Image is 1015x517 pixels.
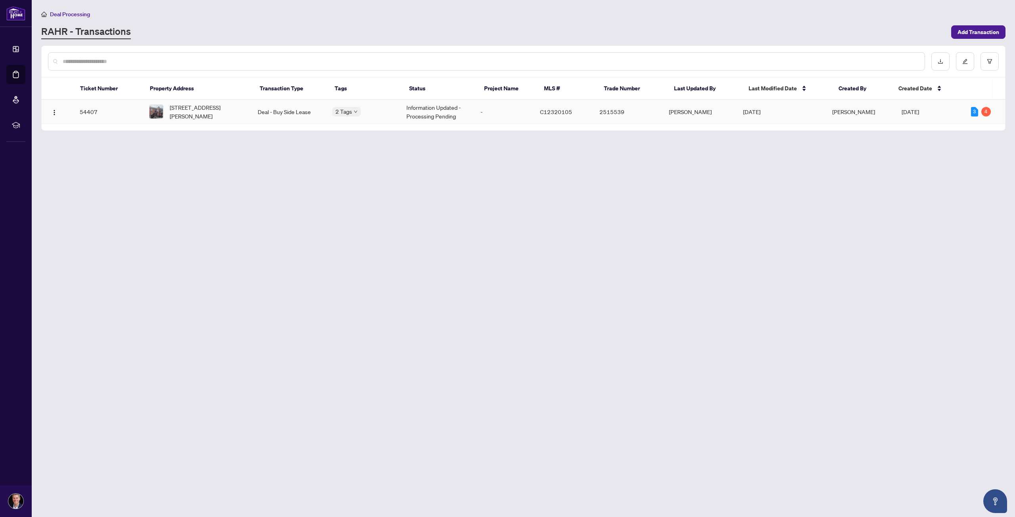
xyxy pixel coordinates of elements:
span: Deal Processing [50,11,90,18]
button: download [931,52,950,71]
th: Last Updated By [668,78,743,100]
div: 3 [971,107,978,116]
td: Deal - Buy Side Lease [251,100,326,124]
span: [PERSON_NAME] [832,108,875,115]
img: thumbnail-img [149,105,163,118]
td: 2515539 [593,100,663,124]
span: 2 Tags [335,107,352,116]
span: Created Date [898,84,932,93]
span: filter [987,59,992,64]
th: Tags [328,78,403,100]
button: edit [956,52,974,71]
span: C12320105 [540,108,572,115]
span: Add Transaction [958,26,999,38]
span: [DATE] [902,108,919,115]
img: Profile Icon [8,494,23,509]
span: home [41,11,47,17]
th: Transaction Type [253,78,328,100]
th: Project Name [478,78,538,100]
button: Open asap [983,489,1007,513]
div: 4 [981,107,991,116]
span: Last Modified Date [749,84,797,93]
span: down [354,110,358,114]
a: RAHR - Transactions [41,25,131,39]
button: filter [981,52,999,71]
th: Created By [832,78,892,100]
span: download [938,59,943,64]
button: Logo [48,105,61,118]
td: [PERSON_NAME] [663,100,737,124]
img: logo [6,6,25,21]
th: Property Address [144,78,253,100]
th: Ticket Number [74,78,144,100]
button: Add Transaction [951,25,1005,39]
th: Trade Number [598,78,667,100]
td: - [474,100,534,124]
td: 54407 [73,100,143,124]
span: [DATE] [743,108,760,115]
span: edit [962,59,968,64]
th: Created Date [892,78,962,100]
th: MLS # [538,78,598,100]
td: Information Updated - Processing Pending [400,100,474,124]
span: [STREET_ADDRESS][PERSON_NAME] [170,103,245,120]
img: Logo [51,109,57,116]
th: Status [403,78,478,100]
th: Last Modified Date [742,78,832,100]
